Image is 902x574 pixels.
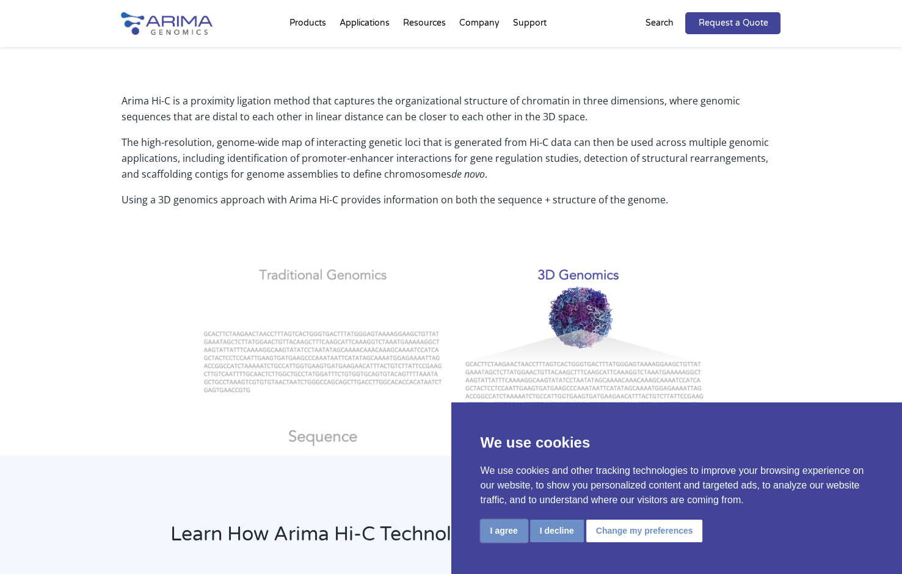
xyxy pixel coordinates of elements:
[481,520,528,542] button: I agree
[530,520,584,542] button: I decline
[481,463,873,507] p: We use cookies and other tracking technologies to improve your browsing experience on our website...
[170,521,607,558] h2: Learn How Arima Hi-C Technology Works
[122,192,781,208] p: Using a 3D genomics approach with Arima Hi-C provides information on both the sequence + structur...
[481,432,873,454] p: We use cookies
[685,12,780,34] a: Request a Quote
[122,134,781,192] p: The high-resolution, genome-wide map of interacting genetic loci that is generated from Hi-C data...
[645,15,673,31] p: Search
[586,520,703,542] button: Change my preferences
[184,251,718,455] img: 3D Genomics_Sequence Structure_Arima Genomics 7
[451,167,485,181] i: de novo
[122,93,781,134] p: Arima Hi-C is a proximity ligation method that captures the organizational structure of chromatin...
[121,12,213,35] img: Arima-Genomics-logo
